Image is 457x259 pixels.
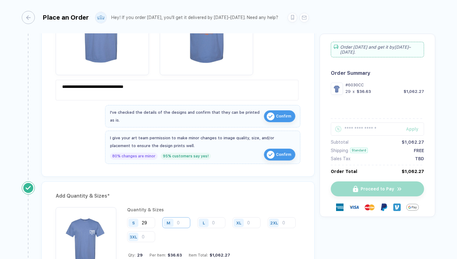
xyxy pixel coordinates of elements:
[130,234,137,239] div: 3XL
[236,220,241,225] div: XL
[345,89,351,94] div: 29
[132,220,135,225] div: S
[95,12,106,23] img: user profile
[166,253,182,257] div: $36.63
[336,204,344,211] img: express
[267,113,275,120] img: icon
[110,153,158,160] div: 80% changes are minor
[276,150,291,160] span: Confirm
[357,89,371,94] div: $36.63
[331,140,349,145] div: Subtotal
[264,149,295,161] button: iconConfirm
[136,253,143,257] span: 29
[110,108,261,124] div: I've checked the details of the designs and confirm that they can be printed as is.
[276,111,291,121] span: Confirm
[393,204,401,211] img: Venmo
[402,140,424,145] div: $1,062.27
[161,153,211,160] div: 95% customers say yes!
[406,201,419,213] img: GPay
[111,15,278,20] div: Hey! If you order [DATE], you'll get it delivered by [DATE]–[DATE]. Need any help?
[402,169,424,174] div: $1,062.27
[264,110,295,122] button: iconConfirm
[270,220,278,225] div: 2XL
[267,151,275,159] img: icon
[398,122,424,136] button: Apply
[150,253,182,257] div: Per Item:
[189,253,230,257] div: Item Total:
[406,127,424,132] div: Apply
[332,84,341,93] img: 66509a1a-1a3d-4ea2-bc21-0653b15c04f1_nt_front_1754416855974.jpg
[167,220,170,225] div: M
[365,202,375,212] img: master-card
[331,169,357,174] div: Order Total
[203,220,205,225] div: L
[128,253,143,257] div: Qty:
[331,70,424,76] div: Order Summary
[345,83,424,87] div: #6030CC
[110,134,295,150] div: I give your art team permission to make minor changes to image quality, size, and/or placement to...
[43,14,89,21] div: Place an Order
[380,204,388,211] img: Paypal
[56,191,300,201] div: Add Quantity & Sizes
[350,148,368,153] div: Standard
[208,253,230,257] div: $1,062.27
[349,202,359,212] img: visa
[414,148,424,153] div: FREE
[331,156,350,161] div: Sales Tax
[127,207,300,212] div: Quantity & Sizes
[331,42,424,57] div: Order [DATE] and get it by [DATE]–[DATE] .
[404,89,424,94] div: $1,062.27
[415,156,424,161] div: TBD
[352,89,355,94] div: x
[331,148,348,153] div: Shipping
